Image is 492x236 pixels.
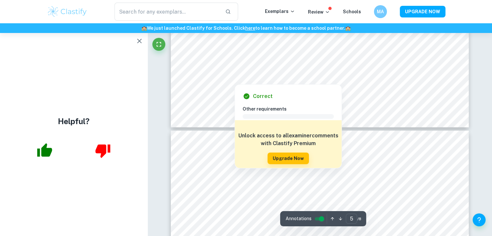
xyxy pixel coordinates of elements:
span: Annotations [285,215,311,222]
p: Review [308,8,330,16]
h6: Correct [253,92,273,100]
h6: Other requirements [243,105,339,113]
a: Schools [343,9,361,14]
p: Exemplars [265,8,295,15]
input: Search for any exemplars... [115,3,220,21]
span: 🏫 [141,26,147,31]
span: / 8 [357,216,361,222]
span: 🏫 [345,26,351,31]
h4: Helpful? [58,115,90,127]
button: MA [374,5,387,18]
h6: MA [377,8,384,15]
button: Upgrade Now [268,153,309,164]
button: Fullscreen [152,38,165,51]
h6: Unlock access to all examiner comments with Clastify Premium [238,132,338,147]
img: Clastify logo [47,5,88,18]
a: here [245,26,255,31]
h6: We just launched Clastify for Schools. Click to learn how to become a school partner. [1,25,491,32]
button: Help and Feedback [473,213,486,226]
button: UPGRADE NOW [400,6,445,17]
